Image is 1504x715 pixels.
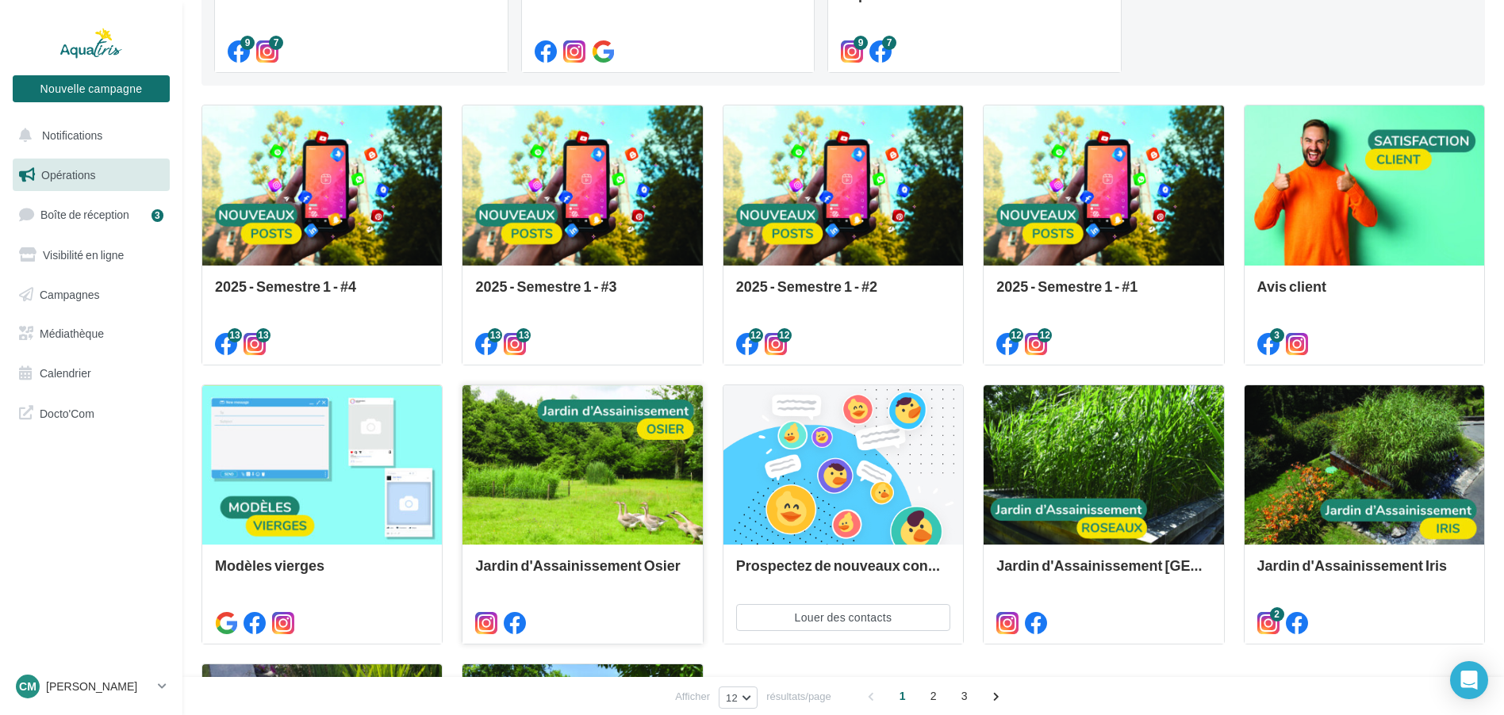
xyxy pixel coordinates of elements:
[736,278,950,310] div: 2025 - Semestre 1 - #2
[719,686,758,709] button: 12
[1450,661,1488,699] div: Open Intercom Messenger
[10,197,173,231] a: Boîte de réception3
[1270,328,1284,342] div: 3
[749,328,763,342] div: 12
[854,36,868,50] div: 9
[675,689,710,704] span: Afficher
[40,287,100,300] span: Campagnes
[10,159,173,192] a: Opérations
[516,328,531,342] div: 13
[228,328,242,342] div: 13
[46,679,152,694] p: [PERSON_NAME]
[766,689,831,704] span: résultats/page
[10,278,173,312] a: Campagnes
[1009,328,1023,342] div: 12
[240,36,255,50] div: 9
[1038,328,1052,342] div: 12
[736,604,950,631] button: Louer des contacts
[10,317,173,350] a: Médiathèque
[475,278,689,310] div: 2025 - Semestre 1 - #3
[10,119,167,152] button: Notifications
[952,683,977,709] span: 3
[726,691,738,704] span: 12
[13,671,170,702] a: Cm [PERSON_NAME]
[215,278,429,310] div: 2025 - Semestre 1 - #4
[475,557,689,589] div: Jardin d'Assainissement Osier
[996,557,1210,589] div: Jardin d'Assainissement [GEOGRAPHIC_DATA]
[890,683,915,709] span: 1
[1257,557,1471,589] div: Jardin d'Assainissement Iris
[996,278,1210,310] div: 2025 - Semestre 1 - #1
[1270,607,1284,621] div: 2
[488,328,502,342] div: 13
[10,239,173,272] a: Visibilité en ligne
[1257,278,1471,310] div: Avis client
[921,683,946,709] span: 2
[43,248,124,262] span: Visibilité en ligne
[41,168,95,182] span: Opérations
[256,328,270,342] div: 13
[269,36,283,50] div: 7
[882,36,896,50] div: 7
[10,396,173,430] a: Docto'Com
[215,557,429,589] div: Modèles vierges
[40,327,104,340] span: Médiathèque
[40,403,94,423] span: Docto'Com
[19,679,36,694] span: Cm
[13,75,170,102] button: Nouvelle campagne
[736,557,950,589] div: Prospectez de nouveaux contacts
[152,209,163,222] div: 3
[777,328,792,342] div: 12
[42,128,102,142] span: Notifications
[40,366,91,380] span: Calendrier
[40,208,129,221] span: Boîte de réception
[10,357,173,390] a: Calendrier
